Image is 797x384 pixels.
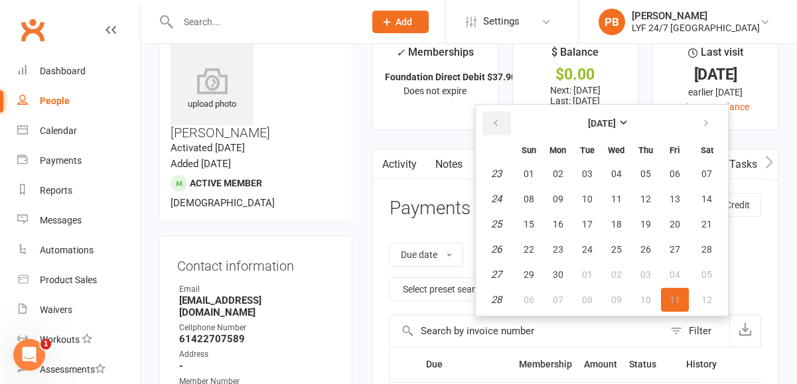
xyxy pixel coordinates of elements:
[396,17,412,27] span: Add
[580,145,595,155] small: Tuesday
[670,269,680,280] span: 04
[544,187,572,211] button: 09
[179,283,334,296] div: Email
[582,219,593,229] span: 17
[582,194,593,204] span: 10
[524,269,534,280] span: 29
[611,219,622,229] span: 18
[491,193,502,205] em: 24
[390,243,463,267] button: Due date
[680,348,759,381] th: History
[544,212,572,236] button: 16
[524,294,534,305] span: 06
[632,288,660,312] button: 10
[40,245,94,255] div: Automations
[524,244,534,255] span: 22
[483,7,520,36] span: Settings
[603,212,630,236] button: 18
[701,294,712,305] span: 12
[665,68,766,82] div: [DATE]
[515,212,543,236] button: 15
[544,263,572,287] button: 30
[573,187,601,211] button: 10
[179,360,334,372] strong: -
[515,187,543,211] button: 08
[549,145,566,155] small: Monday
[632,22,760,34] div: LYF 24/7 [GEOGRAPHIC_DATA]
[582,294,593,305] span: 08
[690,212,724,236] button: 21
[171,197,275,209] span: [DEMOGRAPHIC_DATA]
[17,116,140,146] a: Calendar
[179,348,334,361] div: Address
[670,294,680,305] span: 11
[701,244,712,255] span: 28
[661,187,689,211] button: 13
[515,288,543,312] button: 06
[553,168,563,179] span: 02
[689,323,711,339] div: Filter
[373,149,426,180] a: Activity
[17,146,140,176] a: Payments
[573,237,601,261] button: 24
[690,187,724,211] button: 14
[611,269,622,280] span: 02
[603,237,630,261] button: 25
[171,68,254,111] div: upload photo
[640,294,651,305] span: 10
[611,244,622,255] span: 25
[491,243,502,255] em: 26
[515,237,543,261] button: 22
[553,219,563,229] span: 16
[640,269,651,280] span: 03
[690,162,724,186] button: 07
[701,145,713,155] small: Saturday
[179,333,334,345] strong: 61422707589
[599,9,625,35] div: PB
[640,168,651,179] span: 05
[524,194,534,204] span: 08
[632,212,660,236] button: 19
[513,348,578,381] th: Membership
[40,275,97,285] div: Product Sales
[40,155,82,166] div: Payments
[396,44,474,68] div: Memberships
[632,187,660,211] button: 12
[611,194,622,204] span: 11
[190,178,262,188] span: Active member
[640,194,651,204] span: 12
[372,11,429,33] button: Add
[573,288,601,312] button: 08
[396,46,405,59] i: ✓
[701,168,712,179] span: 07
[524,168,534,179] span: 01
[553,244,563,255] span: 23
[690,237,724,261] button: 28
[525,85,626,106] p: Next: [DATE] Last: [DATE]
[553,294,563,305] span: 07
[582,244,593,255] span: 24
[670,145,680,155] small: Friday
[632,237,660,261] button: 26
[472,149,527,180] a: Comms
[17,295,140,325] a: Waivers
[525,68,626,82] div: $0.00
[682,101,749,112] a: view attendance
[385,72,516,82] strong: Foundation Direct Debit $37.90
[174,13,355,31] input: Search...
[661,288,689,312] button: 11
[603,187,630,211] button: 11
[17,265,140,295] a: Product Sales
[544,237,572,261] button: 23
[661,237,689,261] button: 27
[17,56,140,86] a: Dashboard
[179,322,334,334] div: Cellphone Number
[670,244,680,255] span: 27
[588,118,616,129] strong: [DATE]
[603,288,630,312] button: 09
[40,304,72,315] div: Waivers
[171,158,231,170] time: Added [DATE]
[491,269,502,281] em: 27
[40,66,86,76] div: Dashboard
[17,86,140,116] a: People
